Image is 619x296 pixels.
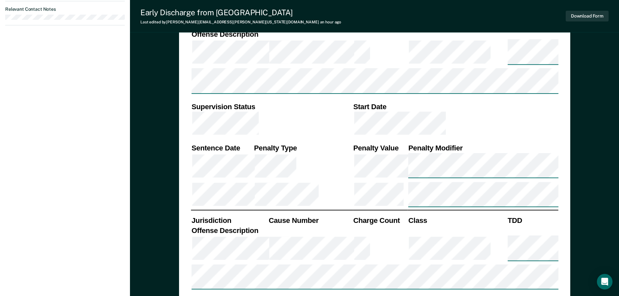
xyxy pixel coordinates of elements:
[566,11,609,21] button: Download Form
[191,143,253,152] th: Sentence Date
[353,102,558,111] th: Start Date
[5,6,125,12] dt: Relevant Contact Notes
[191,29,268,39] th: Offense Description
[320,20,342,24] span: an hour ago
[597,274,613,290] div: Open Intercom Messenger
[353,143,408,152] th: Penalty Value
[191,102,353,111] th: Supervision Status
[353,216,408,225] th: Charge Count
[507,216,558,225] th: TDD
[191,216,268,225] th: Jurisdiction
[140,8,341,17] div: Early Discharge from [GEOGRAPHIC_DATA]
[407,216,507,225] th: Class
[140,20,341,24] div: Last edited by [PERSON_NAME][EMAIL_ADDRESS][PERSON_NAME][US_STATE][DOMAIN_NAME]
[268,216,352,225] th: Cause Number
[191,225,268,235] th: Offense Description
[253,143,352,152] th: Penalty Type
[407,143,558,152] th: Penalty Modifier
